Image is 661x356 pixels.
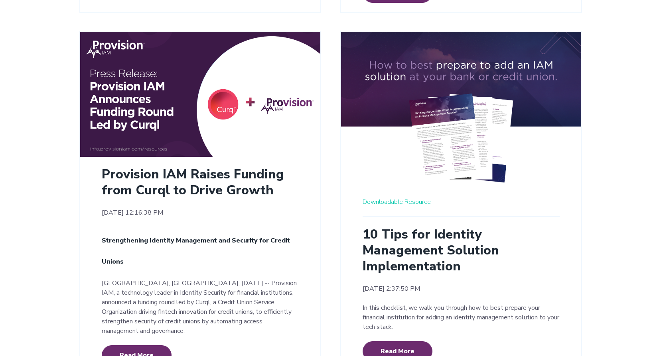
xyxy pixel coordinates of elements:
time: [DATE] 12:16:38 PM [102,208,299,217]
p: In this checklist, we walk you through how to best prepare your financial institution for adding ... [363,303,560,332]
time: [DATE] 2:37:50 PM [363,284,560,293]
a: Downloadable Resource [363,198,431,206]
span: Strengthening Identity Management and Security for Credit Unions [102,236,290,266]
img: Curql + Provision IAM [80,32,320,157]
p: [GEOGRAPHIC_DATA], [GEOGRAPHIC_DATA], [DATE] -- Provision IAM, a technology leader in Identity Se... [102,278,299,336]
a: Provision IAM Raises Funding from Curql to Drive Growth [102,166,284,199]
a: 10 Tips for Identity Management Solution Implementation [363,226,499,275]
